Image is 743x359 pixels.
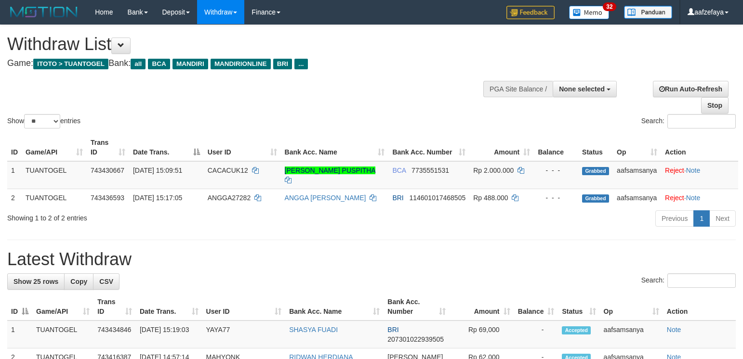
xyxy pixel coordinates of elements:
[613,134,661,161] th: Op: activate to sort column ascending
[7,59,486,68] h4: Game: Bank:
[641,114,736,128] label: Search:
[582,194,609,203] span: Grabbed
[273,59,292,69] span: BRI
[7,293,32,321] th: ID: activate to sort column descending
[131,59,146,69] span: all
[289,326,338,333] a: SHASYA FUADI
[33,59,108,69] span: ITOTO > TUANTOGEL
[285,194,366,202] a: ANGGA [PERSON_NAME]
[294,59,307,69] span: ...
[388,134,469,161] th: Bank Acc. Number: activate to sort column ascending
[661,134,738,161] th: Action
[600,293,663,321] th: Op: activate to sort column ascending
[686,167,701,174] a: Note
[7,35,486,54] h1: Withdraw List
[473,194,508,202] span: Rp 488.000
[136,293,202,321] th: Date Trans.: activate to sort column ascending
[641,273,736,288] label: Search:
[469,134,534,161] th: Amount: activate to sort column ascending
[148,59,170,69] span: BCA
[701,97,729,114] a: Stop
[392,167,406,174] span: BCA
[473,167,514,174] span: Rp 2.000.000
[7,5,80,19] img: MOTION_logo.png
[506,6,555,19] img: Feedback.jpg
[204,134,281,161] th: User ID: activate to sort column ascending
[450,321,514,348] td: Rp 69,000
[559,85,605,93] span: None selected
[661,161,738,189] td: ·
[667,326,681,333] a: Note
[136,321,202,348] td: [DATE] 15:19:03
[538,166,574,175] div: - - -
[384,293,449,321] th: Bank Acc. Number: activate to sort column ascending
[208,194,251,202] span: ANGGA27282
[281,134,389,161] th: Bank Acc. Name: activate to sort column ascending
[514,293,558,321] th: Balance: activate to sort column ascending
[582,167,609,175] span: Grabbed
[655,210,694,227] a: Previous
[202,293,286,321] th: User ID: activate to sort column ascending
[603,2,616,11] span: 32
[22,134,87,161] th: Game/API: activate to sort column ascending
[64,273,93,290] a: Copy
[7,189,22,206] td: 2
[538,193,574,203] div: - - -
[7,134,22,161] th: ID
[569,6,610,19] img: Button%20Memo.svg
[202,321,286,348] td: YAYA77
[409,194,465,202] span: Copy 114601017468505 to clipboard
[70,278,87,285] span: Copy
[553,81,617,97] button: None selected
[387,335,444,343] span: Copy 207301022939505 to clipboard
[514,321,558,348] td: -
[22,161,87,189] td: TUANTOGEL
[93,321,136,348] td: 743434846
[661,189,738,206] td: ·
[693,210,710,227] a: 1
[7,161,22,189] td: 1
[133,194,182,202] span: [DATE] 15:17:05
[483,81,553,97] div: PGA Site Balance /
[7,273,65,290] a: Show 25 rows
[578,134,613,161] th: Status
[613,161,661,189] td: aafsamsanya
[285,167,375,174] a: [PERSON_NAME] PUSPITHA
[667,273,736,288] input: Search:
[663,293,736,321] th: Action
[392,194,403,202] span: BRI
[7,321,32,348] td: 1
[387,326,398,333] span: BRI
[32,293,93,321] th: Game/API: activate to sort column ascending
[562,326,591,334] span: Accepted
[22,189,87,206] td: TUANTOGEL
[93,293,136,321] th: Trans ID: activate to sort column ascending
[7,209,303,223] div: Showing 1 to 2 of 2 entries
[7,250,736,269] h1: Latest Withdraw
[91,194,124,202] span: 743436593
[613,189,661,206] td: aafsamsanya
[24,114,60,128] select: Showentries
[172,59,208,69] span: MANDIRI
[91,167,124,174] span: 743430667
[285,293,384,321] th: Bank Acc. Name: activate to sort column ascending
[7,114,80,128] label: Show entries
[93,273,119,290] a: CSV
[558,293,599,321] th: Status: activate to sort column ascending
[99,278,113,285] span: CSV
[411,167,449,174] span: Copy 7735551531 to clipboard
[450,293,514,321] th: Amount: activate to sort column ascending
[600,321,663,348] td: aafsamsanya
[653,81,729,97] a: Run Auto-Refresh
[129,134,204,161] th: Date Trans.: activate to sort column descending
[665,194,684,202] a: Reject
[32,321,93,348] td: TUANTOGEL
[686,194,701,202] a: Note
[665,167,684,174] a: Reject
[208,167,248,174] span: CACACUK12
[624,6,672,19] img: panduan.png
[534,134,578,161] th: Balance
[133,167,182,174] span: [DATE] 15:09:51
[709,210,736,227] a: Next
[211,59,271,69] span: MANDIRIONLINE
